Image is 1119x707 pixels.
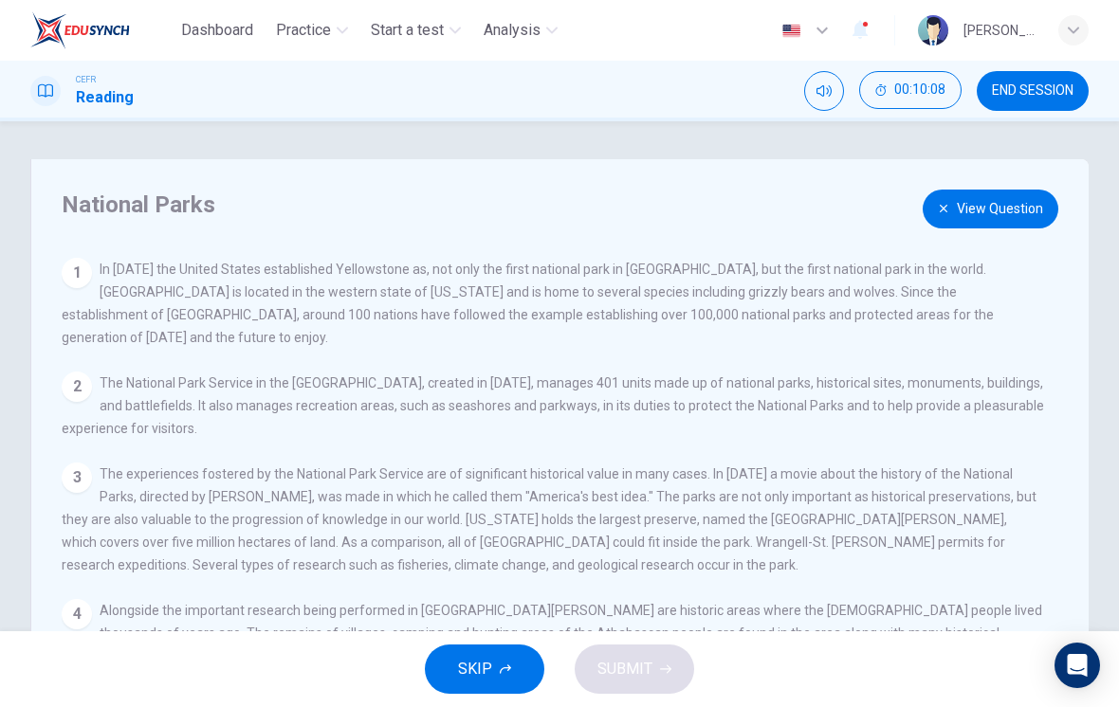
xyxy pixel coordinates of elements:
[62,190,1038,220] h4: National Parks
[992,83,1073,99] span: END SESSION
[476,13,565,47] button: Analysis
[859,71,962,109] button: 00:10:08
[62,372,92,402] div: 2
[62,375,1044,436] span: The National Park Service in the [GEOGRAPHIC_DATA], created in [DATE], manages 401 units made up ...
[76,73,96,86] span: CEFR
[458,656,492,682] span: SKIP
[268,13,356,47] button: Practice
[181,19,253,42] span: Dashboard
[425,644,544,694] button: SKIP
[30,11,174,49] a: EduSynch logo
[371,19,444,42] span: Start a test
[804,71,844,111] div: Mute
[276,19,331,42] span: Practice
[62,603,1042,686] span: Alongside the important research being performed in [GEOGRAPHIC_DATA][PERSON_NAME] are historic a...
[859,71,962,111] div: Hide
[918,15,948,45] img: Profile picture
[62,258,92,288] div: 1
[174,13,261,47] button: Dashboard
[923,190,1058,228] button: View Question
[363,13,468,47] button: Start a test
[977,71,1089,111] button: END SESSION
[1055,643,1100,688] div: Open Intercom Messenger
[62,599,92,629] div: 4
[894,82,945,98] span: 00:10:08
[62,466,1036,572] span: The experiences fostered by the National Park Service are of significant historical value in many...
[62,262,994,345] span: In [DATE] the United States established Yellowstone as, not only the first national park in [GEOG...
[76,86,134,109] h1: Reading
[963,19,1036,42] div: [PERSON_NAME] [PERSON_NAME] [PERSON_NAME]
[484,19,541,42] span: Analysis
[62,462,92,493] div: 3
[30,11,130,49] img: EduSynch logo
[780,24,803,38] img: en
